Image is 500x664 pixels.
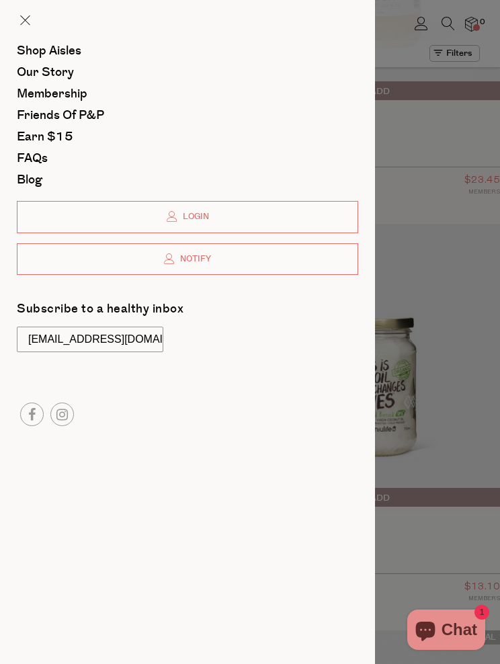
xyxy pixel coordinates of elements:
span: FAQs [17,150,48,167]
a: Our Story [17,67,358,79]
inbox-online-store-chat: Shopify online store chat [403,610,489,653]
span: Shop Aisles [17,42,81,60]
a: Notify [17,243,358,276]
span: Our Story [17,64,74,81]
span: Membership [17,85,87,103]
a: Blog [17,174,358,186]
a: Shop Aisles [17,45,358,57]
span: Earn $15 [17,128,73,146]
span: Blog [17,171,42,189]
span: Notify [177,253,211,265]
a: Friends of P&P [17,110,358,122]
a: Membership [17,88,358,100]
label: Subscribe to a healthy inbox [17,303,183,320]
a: Login [17,201,358,233]
span: Login [179,211,209,222]
span: Friends of P&P [17,107,104,124]
a: Earn $15 [17,131,358,143]
input: Your email address [17,327,163,352]
a: FAQs [17,153,358,165]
